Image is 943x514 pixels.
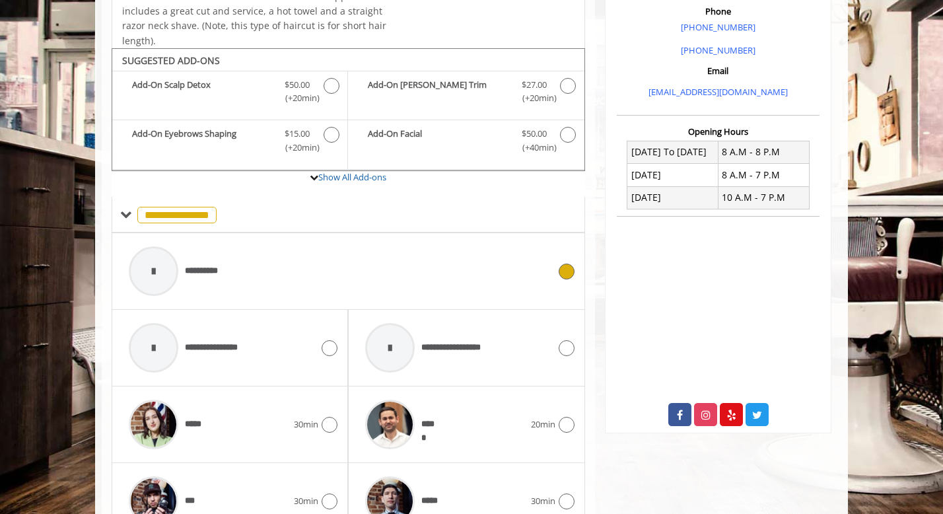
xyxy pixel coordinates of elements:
b: Add-On Scalp Detox [132,78,271,106]
a: [EMAIL_ADDRESS][DOMAIN_NAME] [648,86,788,98]
td: 10 A.M - 7 P.M [718,186,809,209]
h3: Phone [620,7,816,16]
span: $50.00 [522,127,547,141]
div: The Made Man Haircut Add-onS [112,48,585,171]
h3: Opening Hours [617,127,820,136]
b: Add-On Facial [368,127,508,155]
span: 20min [531,418,555,431]
a: Show All Add-ons [318,171,386,183]
label: Add-On Scalp Detox [119,78,341,109]
td: 8 A.M - 7 P.M [718,164,809,186]
span: (+40min ) [514,141,553,155]
td: 8 A.M - 8 P.M [718,141,809,163]
label: Add-On Eyebrows Shaping [119,127,341,158]
td: [DATE] [627,186,718,209]
a: [PHONE_NUMBER] [681,21,755,33]
span: 30min [294,494,318,508]
span: (+20min ) [278,141,317,155]
span: $15.00 [285,127,310,141]
span: 30min [294,418,318,431]
label: Add-On Facial [355,127,577,158]
a: [PHONE_NUMBER] [681,44,755,56]
span: (+20min ) [514,91,553,105]
label: Add-On Beard Trim [355,78,577,109]
span: 30min [531,494,555,508]
span: (+20min ) [278,91,317,105]
b: Add-On Eyebrows Shaping [132,127,271,155]
td: [DATE] [627,164,718,186]
td: [DATE] To [DATE] [627,141,718,163]
b: SUGGESTED ADD-ONS [122,54,220,67]
span: $27.00 [522,78,547,92]
h3: Email [620,66,816,75]
b: Add-On [PERSON_NAME] Trim [368,78,508,106]
span: $50.00 [285,78,310,92]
